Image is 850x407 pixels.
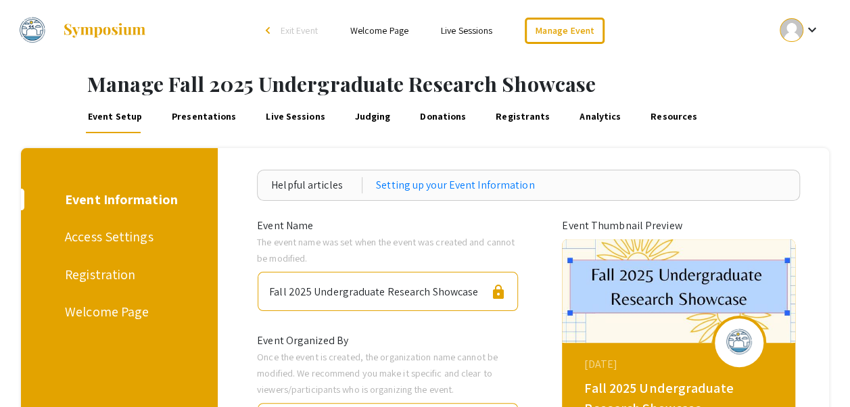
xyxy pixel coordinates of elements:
[87,72,850,96] h1: Manage Fall 2025 Undergraduate Research Showcase
[562,218,776,234] div: Event Thumbnail Preview
[490,284,506,300] span: lock
[65,226,169,247] div: Access Settings
[10,346,57,397] iframe: Chat
[441,24,492,37] a: Live Sessions
[170,101,239,133] a: Presentations
[257,235,515,264] span: The event name was set when the event was created and cannot be modified.
[648,101,699,133] a: Resources
[86,101,144,133] a: Event Setup
[247,218,528,234] div: Event Name
[65,264,169,285] div: Registration
[352,101,392,133] a: Judging
[247,333,528,349] div: Event Organized By
[577,101,623,133] a: Analytics
[16,14,147,47] a: Fall 2025 Undergraduate Research Showcase
[719,325,759,359] img: fall-2025-undergraduate-research-showcase_eventLogo_afab69_.png
[525,18,605,44] a: Manage Event
[65,189,178,210] div: Event Information
[494,101,552,133] a: Registrants
[281,24,318,37] span: Exit Event
[16,14,49,47] img: Fall 2025 Undergraduate Research Showcase
[418,101,468,133] a: Donations
[584,356,776,373] div: [DATE]
[376,177,534,193] a: Setting up your Event Information
[257,350,498,396] span: Once the event is created, the organization name cannot be modified. We recommend you make it spe...
[264,101,327,133] a: Live Sessions
[65,302,169,322] div: Welcome Page
[350,24,408,37] a: Welcome Page
[271,177,362,193] div: Helpful articles
[269,278,478,300] div: Fall 2025 Undergraduate Research Showcase
[803,22,820,38] mat-icon: Expand account dropdown
[62,22,147,39] img: Symposium by ForagerOne
[562,239,795,343] img: fall-2025-undergraduate-research-showcase_eventCoverPhoto_97be69__thumb.jpg
[765,15,834,45] button: Expand account dropdown
[266,26,274,34] div: arrow_back_ios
